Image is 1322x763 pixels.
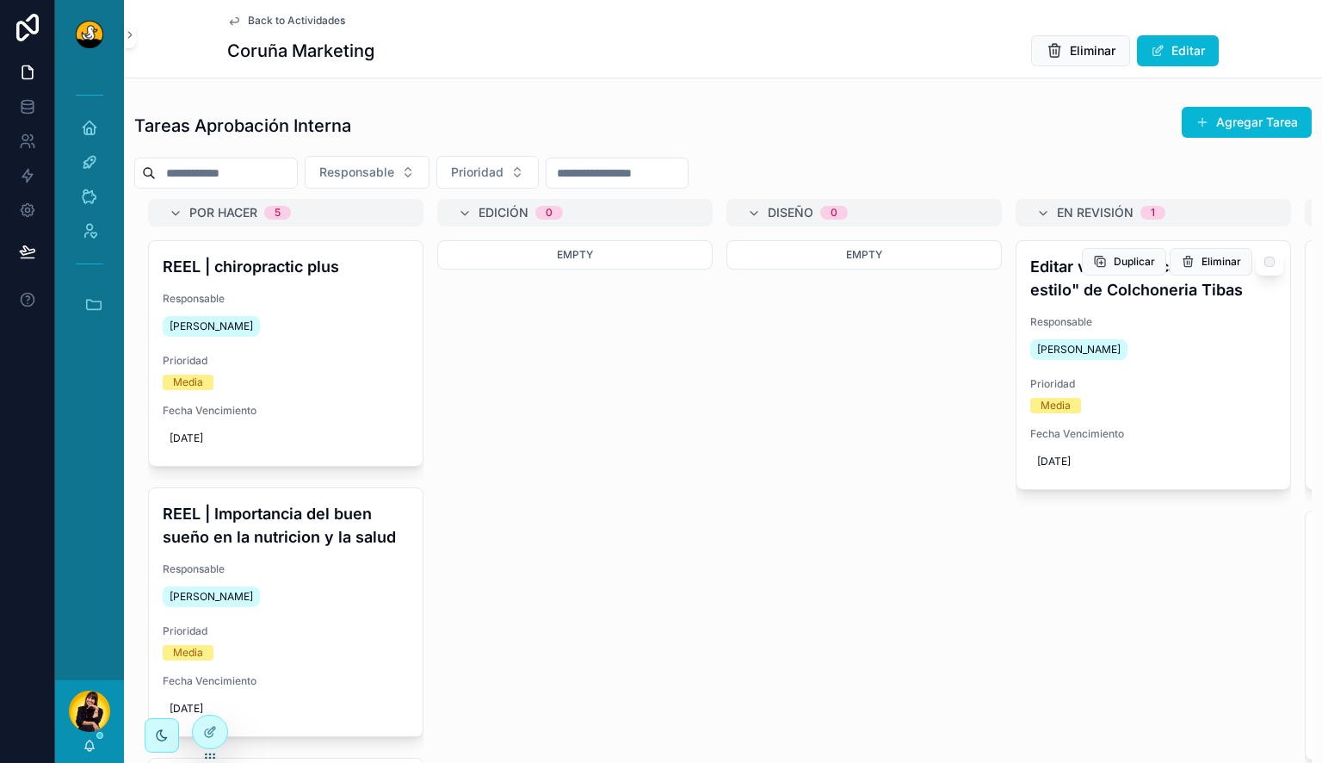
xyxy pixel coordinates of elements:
span: Fecha Vencimiento [1030,427,1276,441]
button: Eliminar [1031,35,1130,66]
span: Por Hacer [189,204,257,221]
span: Responsable [163,562,409,576]
span: Fecha Vencimiento [163,404,409,418]
span: Diseño [768,204,813,221]
img: App logo [76,21,103,48]
a: Back to Actividades [227,14,345,28]
span: En Revisión [1057,204,1134,221]
button: Duplicar [1082,248,1166,276]
h1: Coruña Marketing [227,39,374,63]
button: Eliminar [1170,248,1252,276]
a: REEL | chiropractic plusResponsable[PERSON_NAME]PrioridadMediaFecha Vencimiento[DATE] [148,240,423,467]
span: [DATE] [1037,455,1269,468]
a: Editar video: "Tu cama, tu estilo" de Colchoneria TibasResponsable[PERSON_NAME]PrioridadMediaFech... [1016,240,1291,490]
button: Agregar Tarea [1182,107,1312,138]
span: Eliminar [1070,42,1115,59]
span: Responsable [319,164,394,181]
div: 1 [1151,206,1155,220]
div: 0 [546,206,553,220]
div: Media [1041,398,1071,413]
span: [DATE] [170,702,402,716]
span: [PERSON_NAME] [1037,343,1121,357]
h4: Editar video: "Tu cama, tu estilo" de Colchoneria Tibas [1030,255,1276,301]
button: Select Button [436,156,539,189]
span: [DATE] [170,431,402,445]
button: Editar [1137,35,1219,66]
div: 0 [831,206,837,220]
span: [PERSON_NAME] [170,590,253,604]
span: Back to Actividades [248,14,345,28]
div: 5 [275,206,281,220]
span: Fecha Vencimiento [163,674,409,688]
span: [PERSON_NAME] [170,319,253,333]
span: Responsable [163,292,409,306]
h1: Tareas Aprobación Interna [134,114,351,138]
a: REEL | Importancia del buen sueño en la nutricion y la saludResponsable[PERSON_NAME]PrioridadMedi... [148,487,423,737]
span: Prioridad [1030,377,1276,391]
span: Duplicar [1114,255,1155,269]
div: scrollable content [55,69,124,353]
div: Media [173,375,203,390]
span: Prioridad [163,354,409,368]
div: Media [173,645,203,661]
button: Select Button [305,156,429,189]
span: Eliminar [1202,255,1241,269]
h4: REEL | chiropractic plus [163,255,409,278]
span: Empty [846,248,882,261]
h4: REEL | Importancia del buen sueño en la nutricion y la salud [163,502,409,549]
span: Prioridad [451,164,503,181]
span: Empty [557,248,593,261]
span: Edición [479,204,528,221]
span: Responsable [1030,315,1276,329]
span: Prioridad [163,624,409,638]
